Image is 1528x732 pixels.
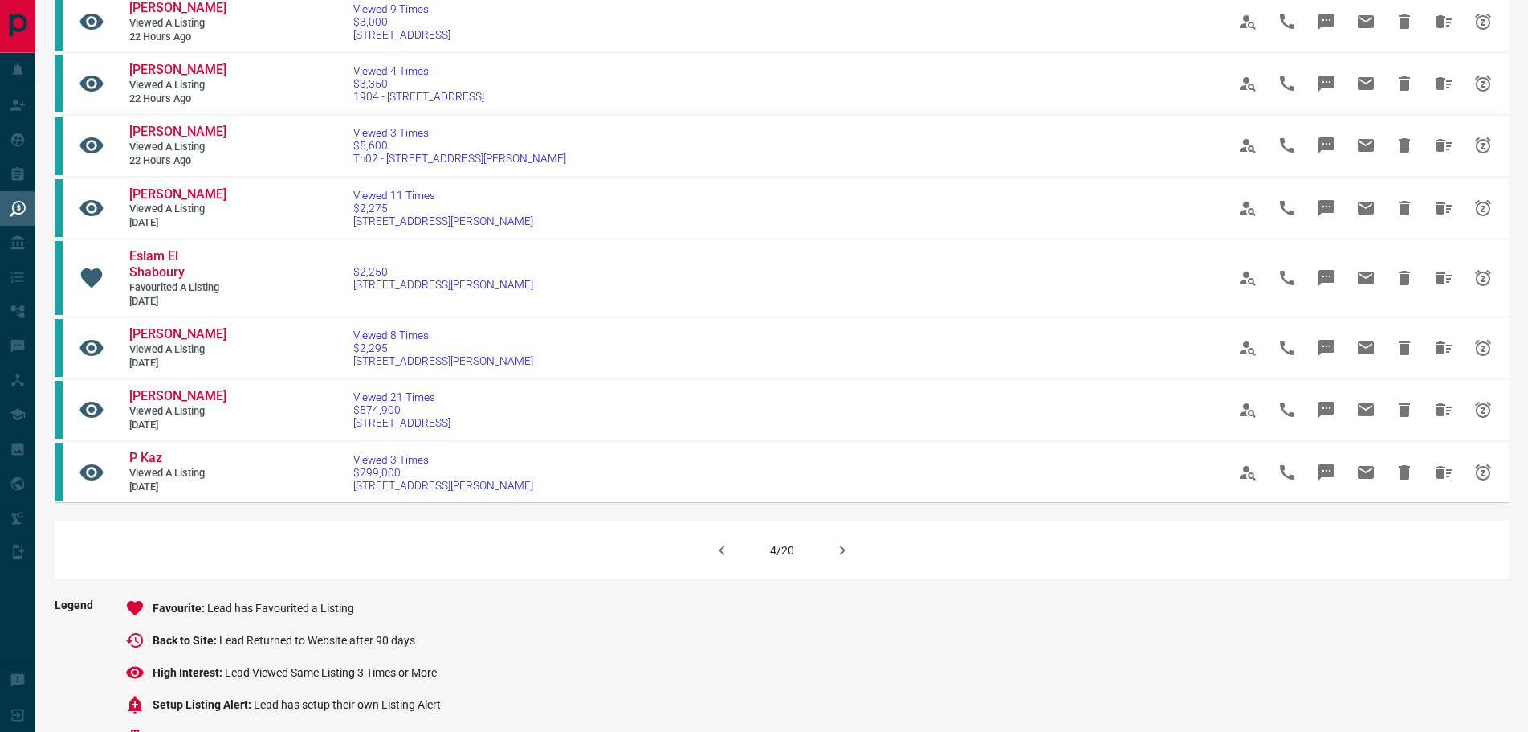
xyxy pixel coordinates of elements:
[770,544,794,557] div: 4/20
[1424,64,1463,103] span: Hide All from Megan Yip
[1424,453,1463,492] span: Hide All from P Kaz
[1464,189,1502,227] span: Snooze
[1464,259,1502,297] span: Snooze
[1385,64,1424,103] span: Hide
[129,295,226,309] span: [DATE]
[129,92,226,106] span: 22 hours ago
[1268,259,1306,297] span: Call
[353,466,533,479] span: $299,000
[1307,126,1346,165] span: Message
[353,139,566,152] span: $5,600
[353,189,533,202] span: Viewed 11 Times
[353,64,484,77] span: Viewed 4 Times
[353,391,450,403] span: Viewed 21 Times
[1347,2,1385,41] span: Email
[1229,391,1267,429] span: View Profile
[129,343,226,357] span: Viewed a Listing
[153,666,225,679] span: High Interest
[353,28,450,41] span: [STREET_ADDRESS]
[353,126,566,165] a: Viewed 3 Times$5,600Th02 - [STREET_ADDRESS][PERSON_NAME]
[1229,259,1267,297] span: View Profile
[1464,391,1502,429] span: Snooze
[129,481,226,494] span: [DATE]
[353,416,450,429] span: [STREET_ADDRESS]
[353,215,533,227] span: [STREET_ADDRESS][PERSON_NAME]
[129,124,226,139] span: [PERSON_NAME]
[1424,329,1463,367] span: Hide All from Ferman
[1268,189,1306,227] span: Call
[129,388,226,403] span: [PERSON_NAME]
[1347,453,1385,492] span: Email
[129,326,226,343] a: [PERSON_NAME]
[129,216,226,230] span: [DATE]
[1229,329,1267,367] span: View Profile
[129,62,226,77] span: [PERSON_NAME]
[1307,391,1346,429] span: Message
[129,17,226,31] span: Viewed a Listing
[1347,64,1385,103] span: Email
[153,602,207,615] span: Favourite
[1347,126,1385,165] span: Email
[1385,189,1424,227] span: Hide
[129,419,226,432] span: [DATE]
[1347,259,1385,297] span: Email
[353,64,484,103] a: Viewed 4 Times$3,3501904 - [STREET_ADDRESS]
[1307,259,1346,297] span: Message
[1307,64,1346,103] span: Message
[55,55,63,112] div: condos.ca
[129,62,226,79] a: [PERSON_NAME]
[129,248,226,282] a: Eslam El Shaboury
[353,189,533,227] a: Viewed 11 Times$2,275[STREET_ADDRESS][PERSON_NAME]
[225,666,437,679] span: Lead Viewed Same Listing 3 Times or More
[129,79,226,92] span: Viewed a Listing
[55,179,63,237] div: condos.ca
[129,186,226,203] a: [PERSON_NAME]
[353,329,533,367] a: Viewed 8 Times$2,295[STREET_ADDRESS][PERSON_NAME]
[353,391,450,429] a: Viewed 21 Times$574,900[STREET_ADDRESS]
[353,341,533,354] span: $2,295
[1268,2,1306,41] span: Call
[129,388,226,405] a: [PERSON_NAME]
[55,241,63,316] div: condos.ca
[129,31,226,44] span: 22 hours ago
[129,281,226,295] span: Favourited a Listing
[353,265,533,278] span: $2,250
[1464,2,1502,41] span: Snooze
[1307,2,1346,41] span: Message
[1464,64,1502,103] span: Snooze
[353,453,533,466] span: Viewed 3 Times
[129,326,226,341] span: [PERSON_NAME]
[129,124,226,141] a: [PERSON_NAME]
[1268,64,1306,103] span: Call
[129,467,226,481] span: Viewed a Listing
[1464,126,1502,165] span: Snooze
[1424,259,1463,297] span: Hide All from Eslam El Shaboury
[1229,453,1267,492] span: View Profile
[1268,126,1306,165] span: Call
[55,381,63,439] div: condos.ca
[129,357,226,370] span: [DATE]
[254,698,441,711] span: Lead has setup their own Listing Alert
[353,453,533,492] a: Viewed 3 Times$299,000[STREET_ADDRESS][PERSON_NAME]
[1385,2,1424,41] span: Hide
[353,354,533,367] span: [STREET_ADDRESS][PERSON_NAME]
[55,117,63,174] div: condos.ca
[1268,453,1306,492] span: Call
[1424,2,1463,41] span: Hide All from Fahad Faruque
[129,141,226,154] span: Viewed a Listing
[129,186,226,202] span: [PERSON_NAME]
[353,265,533,291] a: $2,250[STREET_ADDRESS][PERSON_NAME]
[353,2,450,15] span: Viewed 9 Times
[153,698,254,711] span: Setup Listing Alert
[1464,329,1502,367] span: Snooze
[353,479,533,492] span: [STREET_ADDRESS][PERSON_NAME]
[129,202,226,216] span: Viewed a Listing
[1424,189,1463,227] span: Hide All from Ferman
[1307,329,1346,367] span: Message
[353,202,533,215] span: $2,275
[353,126,566,139] span: Viewed 3 Times
[129,450,226,467] a: P Kaz
[129,450,162,465] span: P Kaz
[1385,391,1424,429] span: Hide
[1229,64,1267,103] span: View Profile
